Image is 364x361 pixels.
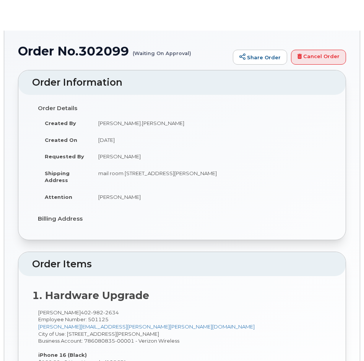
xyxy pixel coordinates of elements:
[32,259,332,270] h2: Order Items
[91,165,326,189] td: mail room [STREET_ADDRESS][PERSON_NAME]
[103,309,119,315] span: 2634
[233,50,287,65] a: Share Order
[91,309,103,315] span: 982
[45,194,72,200] strong: Attention
[38,216,326,222] h4: Billing Address
[91,189,326,205] td: [PERSON_NAME]
[38,352,87,358] strong: iPhone 16 (Black)
[38,324,255,330] a: [PERSON_NAME][EMAIL_ADDRESS][PERSON_NAME][PERSON_NAME][DOMAIN_NAME]
[18,44,229,58] h1: Order No.302099
[91,132,326,148] td: [DATE]
[38,105,326,112] h4: Order Details
[45,137,77,143] strong: Created On
[45,170,70,184] strong: Shipping Address
[91,115,326,132] td: [PERSON_NAME].[PERSON_NAME]
[91,148,326,165] td: [PERSON_NAME]
[133,44,191,56] small: (Waiting On Approval)
[291,50,346,65] a: Cancel Order
[45,120,76,126] strong: Created By
[45,153,84,159] strong: Requested By
[38,316,109,322] span: Employee Number: 501125
[81,309,119,315] span: 402
[32,77,332,88] h2: Order Information
[32,289,149,302] strong: 1. Hardware Upgrade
